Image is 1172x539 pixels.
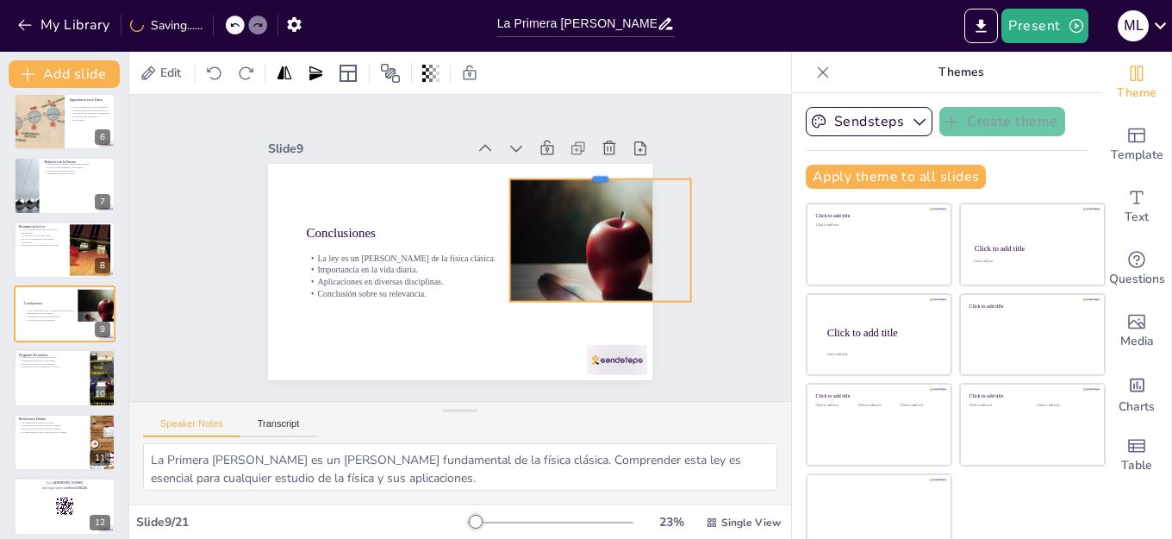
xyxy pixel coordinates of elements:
p: Importancia de analizar fuerzas. [44,172,110,176]
p: and login with code [19,486,110,491]
div: Add ready made slides [1102,114,1171,176]
div: Click to add text [969,404,1024,408]
p: La ley es fundamental para la dinámica. [70,105,110,109]
div: Add text boxes [1102,176,1171,238]
div: Click to add title [827,326,938,338]
div: 23 % [651,514,692,530]
div: 8 [14,222,115,279]
p: Preguntas Frecuentes [19,352,85,357]
div: Click to add text [1037,404,1091,408]
p: Importancia de la comprensión de la ley. [19,243,65,247]
button: Create theme [939,107,1065,136]
div: Click to add title [969,393,1093,399]
div: 11 [14,414,115,471]
span: Edit [157,65,184,81]
div: 6 [14,93,115,150]
button: Speaker Notes [143,418,240,437]
span: Text [1125,208,1149,227]
button: M L [1118,9,1149,43]
p: Reflexión sobre la comprensión de la ley. [19,365,85,368]
p: Conclusión sobre su relevancia. [302,272,647,320]
div: 10 [14,349,115,406]
div: 6 [95,129,110,145]
textarea: La Primera [PERSON_NAME] es un [PERSON_NAME] fundamental de la física clásica. Comprender esta le... [143,443,777,491]
span: Single View [721,516,781,530]
p: La ley es un [PERSON_NAME] de la física clásica. [24,309,115,312]
div: 7 [14,157,115,214]
div: Click to add text [901,404,939,408]
div: 10 [90,386,110,402]
strong: [DOMAIN_NAME] [54,481,83,485]
span: Charts [1119,398,1155,417]
div: 9 [14,285,115,342]
p: Ejemplos de fuerzas en acción. [44,170,110,173]
div: M L [1118,10,1149,41]
div: Layout [334,60,362,87]
p: Aplicaciones en diversas disciplinas. [24,315,115,318]
p: Conclusión sobre su relevancia. [24,318,115,322]
p: Conclusiones [308,208,654,262]
p: La comprensión de la ley es crucial. [19,421,85,424]
div: Saving...... [130,17,203,34]
div: Click to add text [974,260,1088,264]
div: Click to add title [975,244,1089,253]
button: Export to PowerPoint [964,9,998,43]
p: Aplicaciones en diversas disciplinas. [303,260,649,308]
div: Click to add title [969,303,1093,309]
div: Change the overall theme [1102,52,1171,114]
span: Template [1111,146,1163,165]
button: Present [1001,9,1088,43]
button: Add slide [9,60,120,88]
span: Theme [1117,84,1156,103]
div: Slide 9 [278,121,477,158]
span: Table [1121,456,1152,475]
p: Ejemplos de inercia en la vida diaria. [19,359,85,362]
div: Get real-time input from your audience [1102,238,1171,300]
div: 7 [95,194,110,210]
button: Transcript [240,418,317,437]
p: Sin fuerza neta, no hay cambio en movimiento. [44,163,110,166]
div: 12 [90,515,110,530]
p: Importancia en la vida diaria. [24,312,115,316]
button: Apply theme to all slides [806,165,986,189]
div: Add charts and graphs [1102,362,1171,424]
button: My Library [13,11,117,39]
div: Click to add body [827,353,936,356]
div: Click to add text [816,223,939,228]
input: Insert title [497,11,658,36]
div: Click to add title [816,213,939,219]
div: 9 [95,322,110,337]
div: 8 [95,258,110,273]
p: Aplicaciones en ingeniería y arquitectura. [70,112,110,116]
div: Add images, graphics, shapes or video [1102,300,1171,362]
span: Position [380,63,401,84]
p: Relación entre fuerza y movimiento. [19,362,85,366]
p: La inercia es un concepto clave. [19,234,65,237]
div: Click to add text [858,404,897,408]
div: Click to add text [816,404,855,408]
div: 12 [14,478,115,535]
p: La fuerza neta determina el movimiento. [44,166,110,170]
span: Media [1120,332,1154,351]
p: La ley es un [PERSON_NAME] de la física clásica. [306,236,651,285]
p: Importancia en la vida diaria. [304,248,650,296]
div: Click to add title [816,393,939,399]
span: Questions [1109,270,1165,289]
p: Go to [19,481,110,486]
p: Es esencial para estudiantes y profesionales. [70,115,110,121]
p: La ley es fundamental para estudios posteriores. [19,237,65,243]
p: Preguntas sobre la aplicación de la ley. [19,355,85,359]
p: Reflexiones Finales [19,417,85,422]
p: Resumen de la Ley [19,223,65,229]
p: Reflexión sobre su aplicación en la carrera. [19,427,85,430]
p: La importancia se vuelve más clara con el tiempo. [19,430,85,434]
p: Relación con la Fuerza [44,160,110,165]
button: Sendsteps [806,107,932,136]
div: Slide 9 / 21 [136,514,468,530]
p: Proporciona una base sólida para el estudio. [19,424,85,428]
p: La ley resume la relación entre fuerza y movimiento. [19,228,65,234]
p: Importancia en la Física [70,97,110,103]
p: Conclusiones [24,301,115,306]
div: 11 [90,450,110,466]
p: Themes [837,52,1085,93]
